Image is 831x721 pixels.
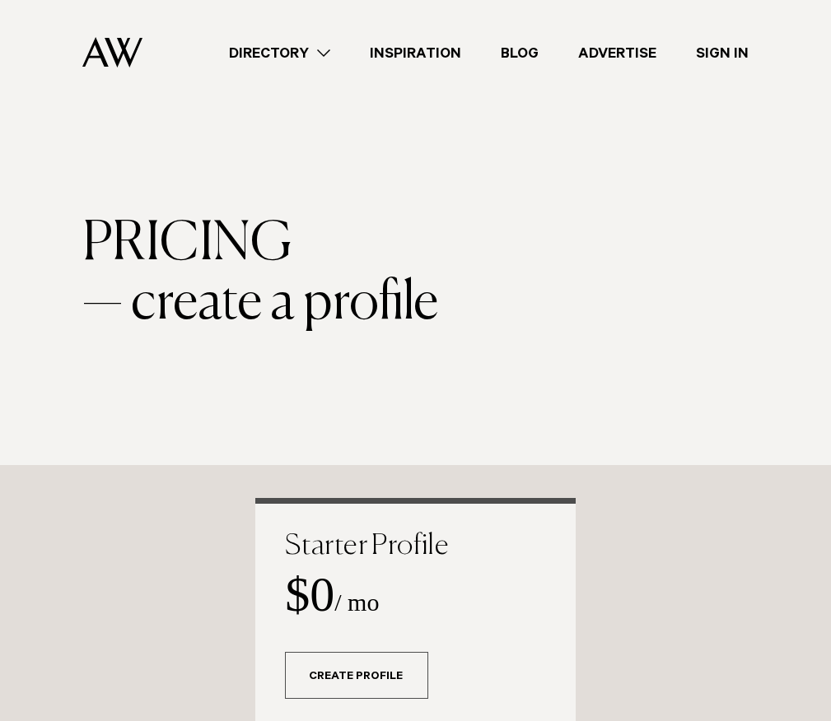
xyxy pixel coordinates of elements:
a: Create Profile [285,652,428,699]
a: Inspiration [350,42,481,64]
a: Advertise [558,42,676,64]
strong: $0 [285,567,334,621]
div: Pricing [82,215,749,274]
span: — [82,274,123,333]
a: Directory [209,42,350,64]
h2: Starter Profile [285,532,546,561]
img: Auckland Weddings Logo [82,37,142,67]
div: / mo [285,570,546,619]
span: create a profile [131,274,438,333]
a: Blog [481,42,558,64]
a: Sign In [676,42,768,64]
